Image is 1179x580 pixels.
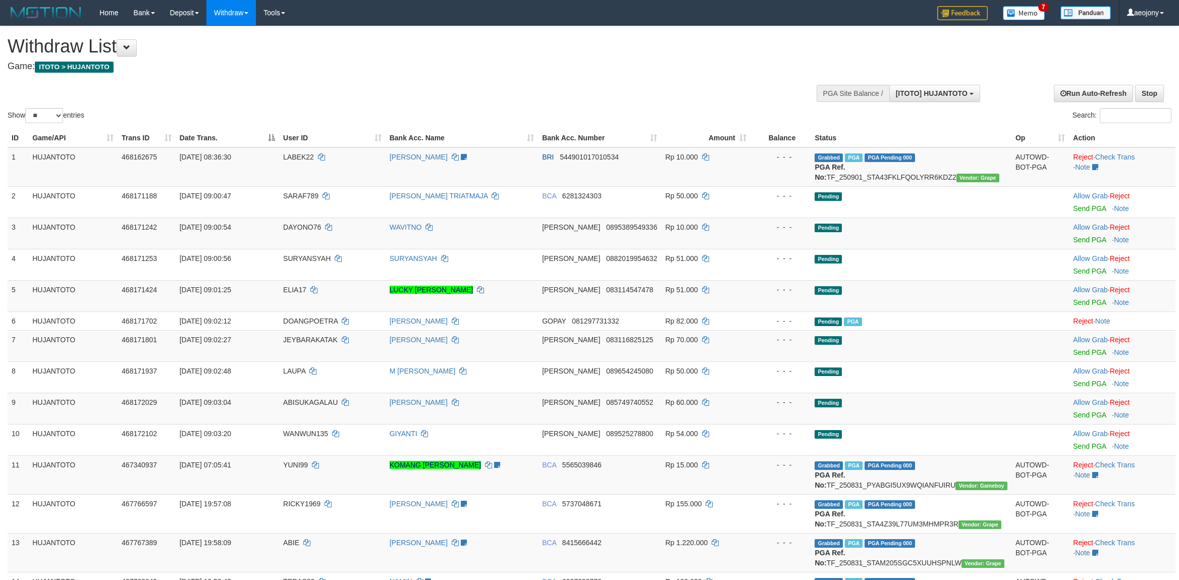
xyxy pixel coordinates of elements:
[28,533,118,572] td: HUJANTOTO
[560,153,619,161] span: Copy 544901017010534 to clipboard
[1011,533,1069,572] td: AUTOWD-BOT-PGA
[35,62,114,73] span: ITOTO > HUJANTOTO
[815,224,842,232] span: Pending
[28,424,118,455] td: HUJANTOTO
[562,539,602,547] span: Copy 8415666442 to clipboard
[844,318,862,326] span: Marked by aeotiara
[1069,280,1175,311] td: ·
[542,539,556,547] span: BCA
[755,253,807,263] div: - - -
[956,174,999,182] span: Vendor URL: https://settle31.1velocity.biz
[8,424,28,455] td: 10
[606,398,653,406] span: Copy 085749740552 to clipboard
[815,549,845,567] b: PGA Ref. No:
[180,286,231,294] span: [DATE] 09:01:25
[283,430,328,438] span: WANWUN135
[1069,186,1175,218] td: ·
[8,249,28,280] td: 4
[1069,455,1175,494] td: · ·
[562,461,602,469] span: Copy 5565039846 to clipboard
[815,286,842,295] span: Pending
[283,192,318,200] span: SARAF789
[283,286,306,294] span: ELIA17
[815,318,842,326] span: Pending
[1069,393,1175,424] td: ·
[1069,330,1175,361] td: ·
[1011,147,1069,187] td: AUTOWD-BOT-PGA
[751,129,811,147] th: Balance
[1011,494,1069,533] td: AUTOWD-BOT-PGA
[1114,442,1129,450] a: Note
[122,317,157,325] span: 468171702
[8,280,28,311] td: 5
[180,398,231,406] span: [DATE] 09:03:04
[755,397,807,407] div: - - -
[390,461,481,469] a: KOMANG [PERSON_NAME]
[1073,539,1093,547] a: Reject
[1073,153,1093,161] a: Reject
[122,153,157,161] span: 468162675
[958,520,1001,529] span: Vendor URL: https://settle31.1velocity.biz
[1110,336,1130,344] a: Reject
[815,399,842,407] span: Pending
[1069,494,1175,533] td: · ·
[1075,510,1090,518] a: Note
[8,129,28,147] th: ID
[283,317,338,325] span: DOANGPOETRA
[180,461,231,469] span: [DATE] 07:05:41
[815,430,842,439] span: Pending
[572,317,619,325] span: Copy 081297731332 to clipboard
[755,366,807,376] div: - - -
[390,223,422,231] a: WAVITNO
[1073,192,1107,200] a: Allow Grab
[180,223,231,231] span: [DATE] 09:00:54
[1073,254,1109,262] span: ·
[815,163,845,181] b: PGA Ref. No:
[542,398,600,406] span: [PERSON_NAME]
[1073,398,1107,406] a: Allow Grab
[811,455,1011,494] td: TF_250831_PYABGI5UX9WQIANFUIRU
[665,430,698,438] span: Rp 54.000
[1011,129,1069,147] th: Op: activate to sort column ascending
[283,461,308,469] span: YUNI99
[815,255,842,263] span: Pending
[122,192,157,200] span: 468171188
[1114,298,1129,306] a: Note
[180,254,231,262] span: [DATE] 09:00:56
[955,482,1007,490] span: Vendor URL: https://payment21.1velocity.biz
[865,153,915,162] span: PGA Pending
[665,153,698,161] span: Rp 10.000
[1073,223,1109,231] span: ·
[122,398,157,406] span: 468172029
[815,500,843,509] span: Grabbed
[815,510,845,528] b: PGA Ref. No:
[386,129,538,147] th: Bank Acc. Name: activate to sort column ascending
[1095,539,1135,547] a: Check Trans
[1069,361,1175,393] td: ·
[122,500,157,508] span: 467766597
[390,336,448,344] a: [PERSON_NAME]
[542,286,600,294] span: [PERSON_NAME]
[390,317,448,325] a: [PERSON_NAME]
[1114,236,1129,244] a: Note
[122,430,157,438] span: 468172102
[1073,286,1107,294] a: Allow Grab
[755,316,807,326] div: - - -
[8,494,28,533] td: 12
[390,286,473,294] a: LUCKY [PERSON_NAME]
[1114,204,1129,213] a: Note
[811,147,1011,187] td: TF_250901_STA43FKLFQOLYRR6KDZ2
[1069,129,1175,147] th: Action
[180,430,231,438] span: [DATE] 09:03:20
[542,500,556,508] span: BCA
[1073,367,1107,375] a: Allow Grab
[8,62,776,72] h4: Game:
[28,455,118,494] td: HUJANTOTO
[865,539,915,548] span: PGA Pending
[1075,471,1090,479] a: Note
[390,500,448,508] a: [PERSON_NAME]
[1114,411,1129,419] a: Note
[1095,317,1110,325] a: Note
[28,494,118,533] td: HUJANTOTO
[8,533,28,572] td: 13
